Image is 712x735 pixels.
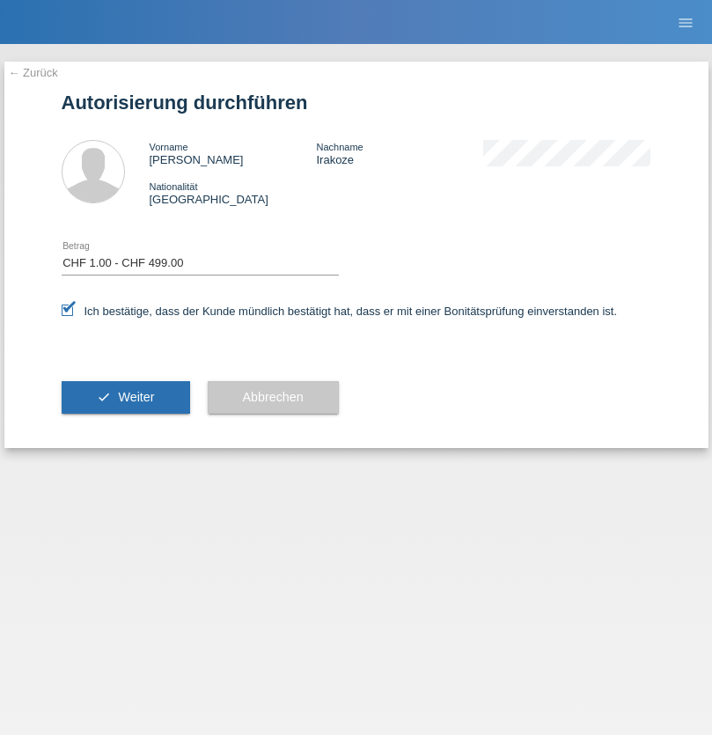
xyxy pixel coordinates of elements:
[316,140,483,166] div: Irakoze
[677,14,694,32] i: menu
[668,17,703,27] a: menu
[9,66,58,79] a: ← Zurück
[150,180,317,206] div: [GEOGRAPHIC_DATA]
[243,390,304,404] span: Abbrechen
[62,305,618,318] label: Ich bestätige, dass der Kunde mündlich bestätigt hat, dass er mit einer Bonitätsprüfung einversta...
[208,381,339,415] button: Abbrechen
[150,142,188,152] span: Vorname
[97,390,111,404] i: check
[62,381,190,415] button: check Weiter
[62,92,651,114] h1: Autorisierung durchführen
[150,140,317,166] div: [PERSON_NAME]
[150,181,198,192] span: Nationalität
[316,142,363,152] span: Nachname
[118,390,154,404] span: Weiter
